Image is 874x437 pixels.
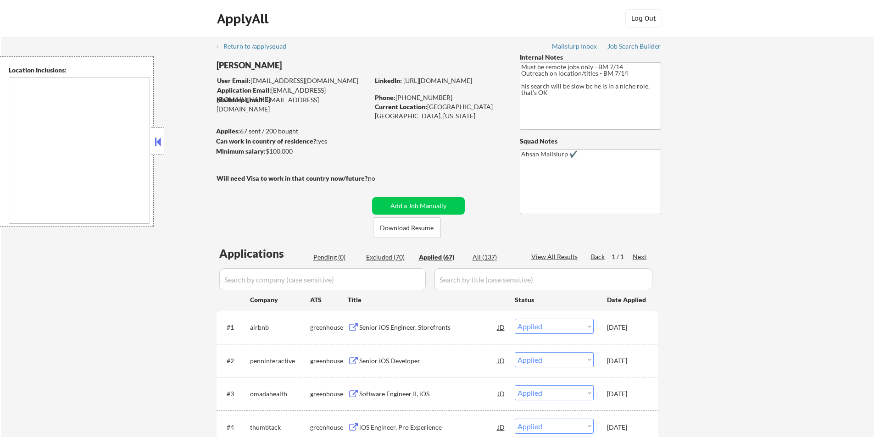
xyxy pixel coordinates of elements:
div: Excluded (70) [366,253,412,262]
div: omadahealth [250,389,310,398]
div: Date Applied [607,295,647,304]
div: greenhouse [310,389,348,398]
strong: Phone: [375,94,395,101]
div: Internal Notes [520,53,661,62]
div: #2 [227,356,243,365]
strong: Can work in country of residence?: [216,137,318,145]
div: [PERSON_NAME] [217,60,405,71]
div: Mailslurp Inbox [552,43,598,50]
div: greenhouse [310,323,348,332]
div: #3 [227,389,243,398]
div: [EMAIL_ADDRESS][DOMAIN_NAME] [217,95,369,113]
div: $100,000 [216,147,369,156]
input: Search by title (case sensitive) [434,268,652,290]
div: #1 [227,323,243,332]
div: Pending (0) [313,253,359,262]
div: [DATE] [607,389,647,398]
button: Log Out [625,9,662,28]
div: Squad Notes [520,137,661,146]
div: JD [497,419,506,435]
div: Next [633,252,647,261]
div: [DATE] [607,323,647,332]
div: Applied (67) [419,253,465,262]
strong: Application Email: [217,86,271,94]
div: thumbtack [250,423,310,432]
div: Software Engineer II, iOS [359,389,498,398]
div: Back [591,252,606,261]
div: Job Search Builder [607,43,661,50]
div: [DATE] [607,423,647,432]
div: ApplyAll [217,11,271,27]
strong: LinkedIn: [375,77,402,84]
div: greenhouse [310,356,348,365]
div: #4 [227,423,243,432]
strong: Applies: [216,127,240,135]
a: [URL][DOMAIN_NAME] [403,77,472,84]
div: Title [348,295,506,304]
div: View All Results [531,252,580,261]
div: Company [250,295,310,304]
a: Mailslurp Inbox [552,43,598,52]
strong: Minimum salary: [216,147,266,155]
div: [EMAIL_ADDRESS][DOMAIN_NAME] [217,86,369,104]
div: no [368,174,394,183]
div: airbnb [250,323,310,332]
div: ← Return to /applysquad [216,43,295,50]
input: Search by company (case sensitive) [219,268,426,290]
div: JD [497,352,506,369]
div: 1 / 1 [612,252,633,261]
div: JD [497,385,506,402]
strong: Current Location: [375,103,427,111]
div: yes [216,137,366,146]
div: Senior iOS Engineer, Storefronts [359,323,498,332]
div: 67 sent / 200 bought [216,127,369,136]
div: JD [497,319,506,335]
div: All (137) [473,253,518,262]
div: [PHONE_NUMBER] [375,93,505,102]
div: [DATE] [607,356,647,365]
div: Senior iOS Developer [359,356,498,365]
button: Add a Job Manually [372,197,465,215]
div: Applications [219,248,310,259]
div: ATS [310,295,348,304]
div: [EMAIL_ADDRESS][DOMAIN_NAME] [217,76,369,85]
strong: Mailslurp Email: [217,96,264,104]
strong: User Email: [217,77,251,84]
div: greenhouse [310,423,348,432]
div: iOS Engineer, Pro Experience [359,423,498,432]
div: penninteractive [250,356,310,365]
div: Location Inclusions: [9,66,150,75]
a: Job Search Builder [607,43,661,52]
strong: Will need Visa to work in that country now/future?: [217,174,369,182]
div: Status [515,291,594,308]
div: [GEOGRAPHIC_DATA] [GEOGRAPHIC_DATA], [US_STATE] [375,102,505,120]
button: Download Resume [373,217,441,238]
a: ← Return to /applysquad [216,43,295,52]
